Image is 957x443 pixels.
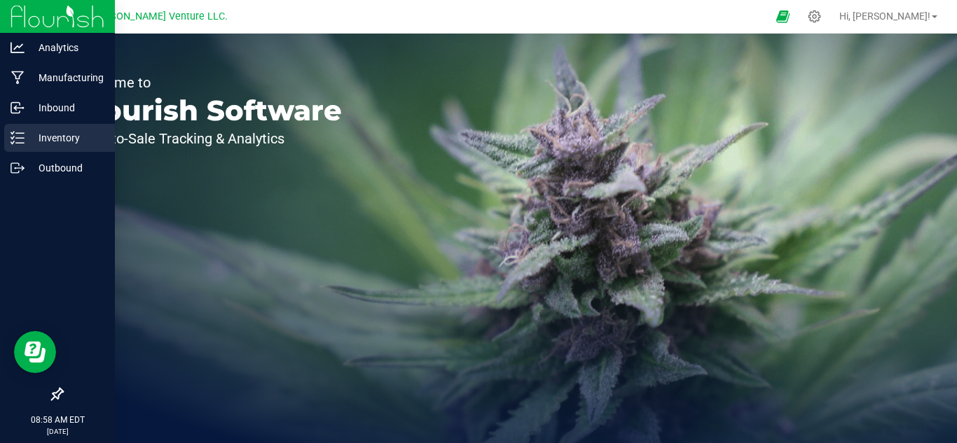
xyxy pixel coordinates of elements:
[25,69,109,86] p: Manufacturing
[839,10,930,22] span: Hi, [PERSON_NAME]!
[25,39,109,56] p: Analytics
[11,161,25,175] inline-svg: Outbound
[11,131,25,145] inline-svg: Inventory
[806,10,823,23] div: Manage settings
[76,76,342,90] p: Welcome to
[14,331,56,373] iframe: Resource center
[11,71,25,85] inline-svg: Manufacturing
[76,97,342,125] p: Flourish Software
[767,3,799,30] span: Open Ecommerce Menu
[76,132,342,146] p: Seed-to-Sale Tracking & Analytics
[11,41,25,55] inline-svg: Analytics
[25,129,109,146] p: Inventory
[6,426,109,437] p: [DATE]
[25,160,109,176] p: Outbound
[25,99,109,116] p: Inbound
[6,414,109,426] p: 08:58 AM EDT
[59,10,228,22] span: Green [PERSON_NAME] Venture LLC.
[11,101,25,115] inline-svg: Inbound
